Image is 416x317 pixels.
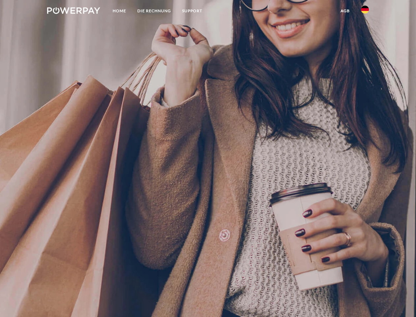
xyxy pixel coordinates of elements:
[335,5,355,17] a: agb
[132,5,177,17] a: DIE RECHNUNG
[177,5,208,17] a: SUPPORT
[47,7,100,14] img: logo-powerpay-white.svg
[361,6,369,14] img: de
[107,5,132,17] a: Home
